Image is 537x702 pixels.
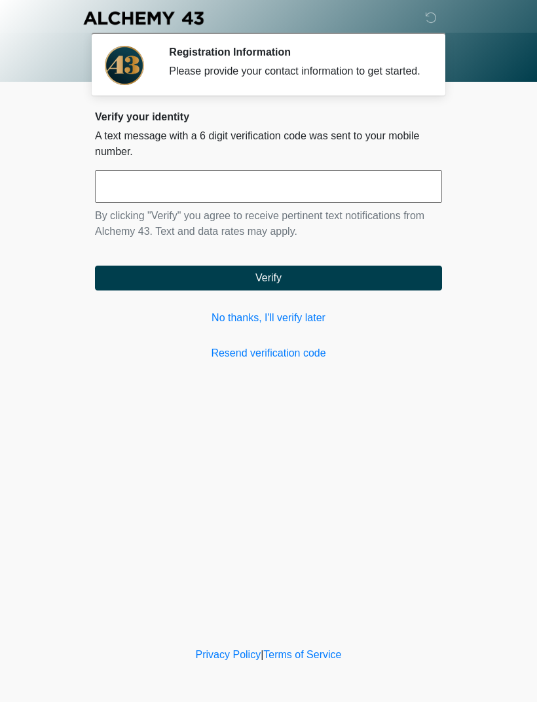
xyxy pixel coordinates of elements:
[82,10,205,26] img: Alchemy 43 Logo
[261,649,263,660] a: |
[196,649,261,660] a: Privacy Policy
[95,111,442,123] h2: Verify your identity
[95,310,442,326] a: No thanks, I'll verify later
[95,266,442,290] button: Verify
[95,128,442,160] p: A text message with a 6 digit verification code was sent to your mobile number.
[263,649,341,660] a: Terms of Service
[105,46,144,85] img: Agent Avatar
[95,345,442,361] a: Resend verification code
[169,46,422,58] h2: Registration Information
[95,208,442,239] p: By clicking "Verify" you agree to receive pertinent text notifications from Alchemy 43. Text and ...
[169,63,422,79] div: Please provide your contact information to get started.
